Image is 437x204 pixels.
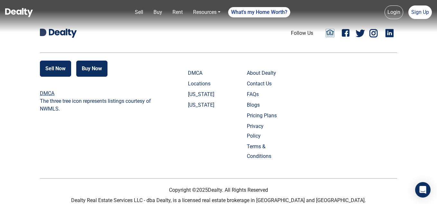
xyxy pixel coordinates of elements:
[385,5,403,19] a: Login
[151,6,165,19] a: Buy
[247,79,279,89] a: Contact Us
[132,6,146,19] a: Sell
[188,90,220,99] a: [US_STATE]
[228,7,290,17] a: What's my Home Worth?
[339,27,352,40] a: Facebook
[188,68,220,78] a: DMCA
[247,68,279,78] a: About Dealty
[49,29,77,38] img: Dealty
[5,8,33,17] img: Dealty - Buy, Sell & Rent Homes
[40,90,54,96] a: DMCA
[40,97,154,113] p: The three tree icon represents listings courtesy of NWMLS.
[191,6,223,19] a: Resources
[356,27,365,40] a: Twitter
[188,79,220,89] a: Locations
[40,186,397,194] p: Copyright © 2025 Dealty. All Rights Reserved
[408,5,432,19] a: Sign Up
[247,100,279,110] a: Blogs
[247,142,279,161] a: Terms & Conditions
[40,61,71,77] button: Sell Now
[3,185,23,204] iframe: BigID CMP Widget
[76,61,107,77] button: Buy Now
[323,28,336,38] a: Email
[291,29,313,37] li: Follow Us
[40,29,46,36] img: Dealty D
[188,100,220,110] a: [US_STATE]
[247,90,279,99] a: FAQs
[384,27,397,40] a: Linkedin
[415,182,431,198] div: Open Intercom Messenger
[170,6,185,19] a: Rent
[247,111,279,121] a: Pricing Plans
[368,27,381,40] a: Instagram
[247,121,279,141] a: Privacy Policy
